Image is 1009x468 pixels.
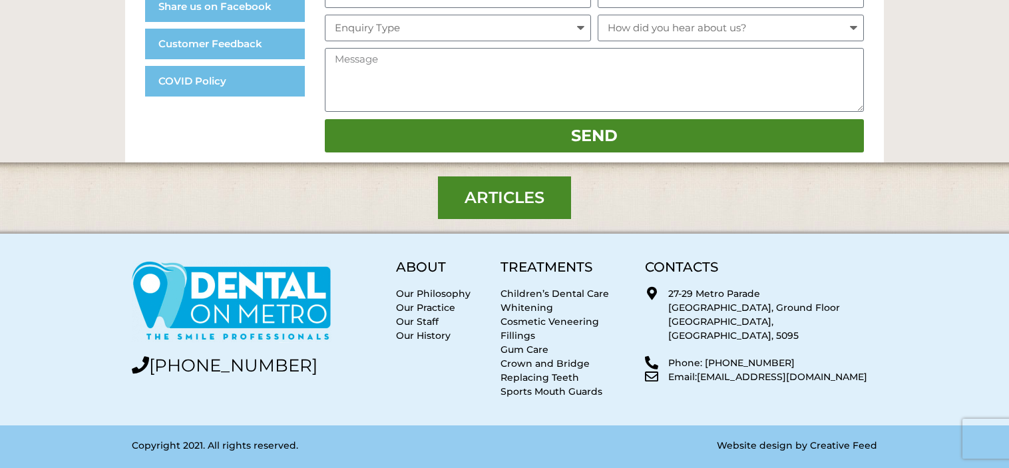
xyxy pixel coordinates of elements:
a: Articles [438,176,571,219]
a: Replacing Teeth [501,371,579,383]
a: [PHONE_NUMBER] [132,355,317,376]
a: Our Practice [396,302,455,314]
h5: CONTACTS [645,260,877,274]
p: 27-29 Metro Parade [GEOGRAPHIC_DATA], Ground Floor [GEOGRAPHIC_DATA], [GEOGRAPHIC_DATA], 5095 [668,287,877,343]
span: Send [571,128,618,144]
a: Whitening [501,302,553,314]
p: Email: [EMAIL_ADDRESS][DOMAIN_NAME] [668,370,877,384]
button: Send [325,119,864,152]
a: Our Philosophy [396,288,471,300]
a: Crown and Bridge [501,357,590,369]
a: Fillings [501,330,535,342]
a: Our Staff [396,316,439,328]
a: Customer Feedback [145,29,305,59]
p: Phone: [PHONE_NUMBER] [668,356,877,370]
p: Website design by Creative Feed [511,439,877,453]
a: Cosmetic Veneering [501,316,599,328]
a: COVID Policy [145,66,305,97]
a: Our History [396,330,451,342]
img: Dental on Metro [132,260,331,343]
p: Copyright 2021. All rights reserved. [132,439,498,453]
h5: TREATMENTS [501,260,632,274]
a: Sports Mouth Guards [501,385,602,397]
h5: ABOUT [396,260,487,274]
span: Articles [465,190,544,206]
a: Gum Care [501,344,548,355]
a: Children’s Dental Care [501,288,609,300]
